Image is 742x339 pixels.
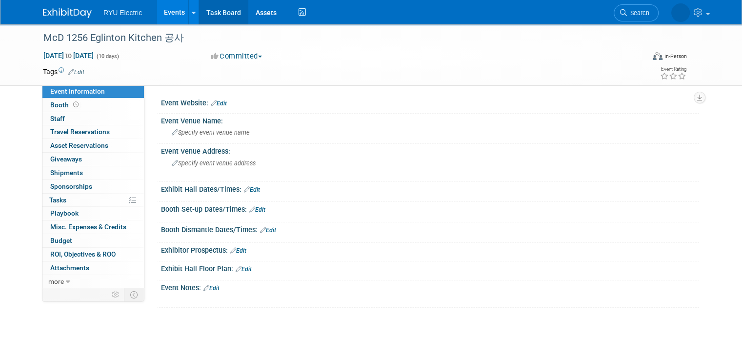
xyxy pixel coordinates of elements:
[50,155,82,163] span: Giveaways
[203,285,220,292] a: Edit
[42,153,144,166] a: Giveaways
[236,266,252,273] a: Edit
[68,69,84,76] a: Edit
[42,234,144,247] a: Budget
[50,141,108,149] span: Asset Reservations
[43,8,92,18] img: ExhibitDay
[124,288,144,301] td: Toggle Event Tabs
[103,9,142,17] span: RYU Electric
[50,237,72,244] span: Budget
[42,166,144,179] a: Shipments
[161,182,699,195] div: Exhibit Hall Dates/Times:
[107,288,124,301] td: Personalize Event Tab Strip
[40,29,632,47] div: McD 1256 Eglinton Kitchen 공사
[50,87,105,95] span: Event Information
[42,194,144,207] a: Tasks
[50,128,110,136] span: Travel Reservations
[43,67,84,77] td: Tags
[43,51,94,60] span: [DATE] [DATE]
[592,51,687,65] div: Event Format
[50,169,83,177] span: Shipments
[50,209,79,217] span: Playbook
[671,3,690,22] img: youngtaek kim
[42,220,144,234] a: Misc. Expenses & Credits
[42,85,144,98] a: Event Information
[71,101,80,108] span: Booth not reserved yet
[249,206,265,213] a: Edit
[660,67,686,72] div: Event Rating
[42,275,144,288] a: more
[614,4,659,21] a: Search
[64,52,73,60] span: to
[42,261,144,275] a: Attachments
[208,51,266,61] button: Committed
[161,261,699,274] div: Exhibit Hall Floor Plan:
[50,223,126,231] span: Misc. Expenses & Credits
[42,125,144,139] a: Travel Reservations
[50,264,89,272] span: Attachments
[50,250,116,258] span: ROI, Objectives & ROO
[161,222,699,235] div: Booth Dismantle Dates/Times:
[627,9,649,17] span: Search
[42,112,144,125] a: Staff
[50,115,65,122] span: Staff
[50,182,92,190] span: Sponsorships
[664,53,687,60] div: In-Person
[161,280,699,293] div: Event Notes:
[42,207,144,220] a: Playbook
[211,100,227,107] a: Edit
[42,139,144,152] a: Asset Reservations
[161,202,699,215] div: Booth Set-up Dates/Times:
[172,160,256,167] span: Specify event venue address
[161,96,699,108] div: Event Website:
[161,243,699,256] div: Exhibitor Prospectus:
[49,196,66,204] span: Tasks
[42,248,144,261] a: ROI, Objectives & ROO
[172,129,250,136] span: Specify event venue name
[653,52,662,60] img: Format-Inperson.png
[260,227,276,234] a: Edit
[161,144,699,156] div: Event Venue Address:
[42,99,144,112] a: Booth
[161,114,699,126] div: Event Venue Name:
[244,186,260,193] a: Edit
[96,53,119,60] span: (10 days)
[230,247,246,254] a: Edit
[48,278,64,285] span: more
[42,180,144,193] a: Sponsorships
[50,101,80,109] span: Booth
